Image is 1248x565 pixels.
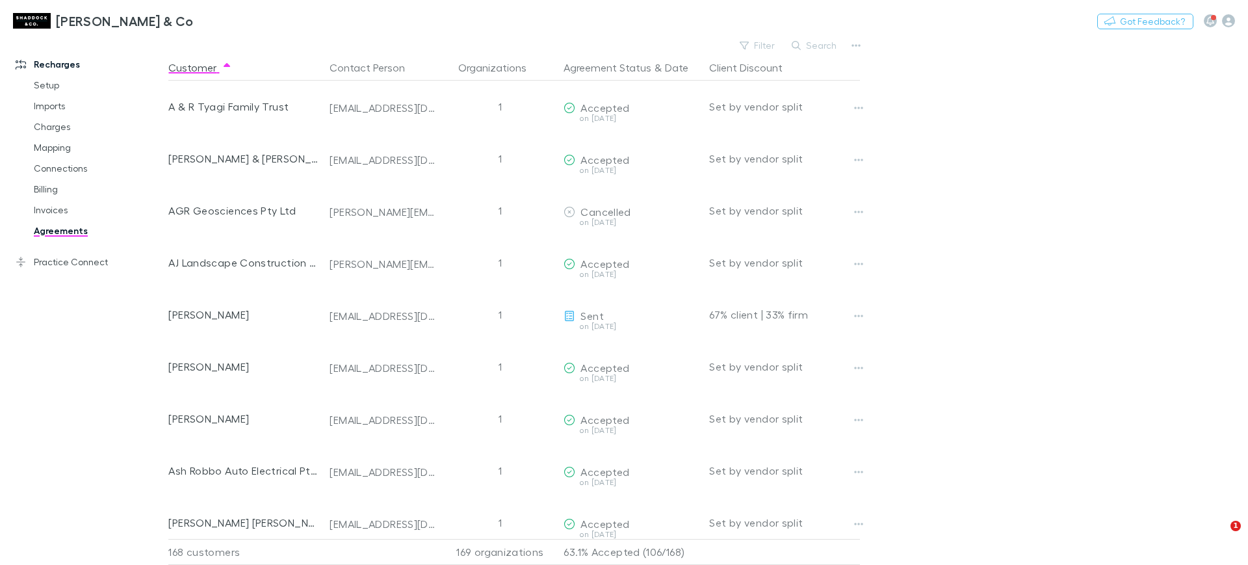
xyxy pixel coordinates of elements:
div: [PERSON_NAME] [168,341,319,393]
div: 168 customers [168,539,324,565]
span: Accepted [580,361,629,374]
div: Set by vendor split [709,497,860,549]
div: [EMAIL_ADDRESS][DOMAIN_NAME] [330,466,436,479]
img: Shaddock & Co's Logo [13,13,51,29]
div: on [DATE] [564,166,699,174]
div: 1 [441,497,558,549]
span: Accepted [580,153,629,166]
div: A & R Tyagi Family Trust [168,81,319,133]
span: Accepted [580,101,629,114]
div: 1 [441,133,558,185]
a: Billing [21,179,178,200]
span: Accepted [580,257,629,270]
span: Accepted [580,414,629,426]
div: 1 [441,289,558,341]
button: Contact Person [330,55,421,81]
div: [PERSON_NAME] [PERSON_NAME] [168,497,319,549]
div: Set by vendor split [709,445,860,497]
button: Agreement Status [564,55,651,81]
a: Invoices [21,200,178,220]
div: [EMAIL_ADDRESS][DOMAIN_NAME] [330,101,436,114]
a: Charges [21,116,178,137]
div: 169 organizations [441,539,558,565]
p: 63.1% Accepted (106/168) [564,540,699,564]
div: Set by vendor split [709,341,860,393]
div: Set by vendor split [709,237,860,289]
span: Accepted [580,518,629,530]
h3: [PERSON_NAME] & Co [56,13,194,29]
div: on [DATE] [564,114,699,122]
div: [PERSON_NAME] [168,289,319,341]
div: 1 [441,341,558,393]
div: 1 [441,185,558,237]
div: on [DATE] [564,270,699,278]
div: [EMAIL_ADDRESS][DOMAIN_NAME] [330,414,436,427]
div: on [DATE] [564,374,699,382]
div: on [DATE] [564,531,699,538]
div: [PERSON_NAME] & [PERSON_NAME] [168,133,319,185]
div: on [DATE] [564,218,699,226]
span: Accepted [580,466,629,478]
button: Date [665,55,688,81]
a: Imports [21,96,178,116]
div: 1 [441,445,558,497]
div: 1 [441,393,558,445]
a: Connections [21,158,178,179]
a: Agreements [21,220,178,241]
div: Ash Robbo Auto Electrical Pty Ltd [168,445,319,497]
button: Client Discount [709,55,798,81]
div: AJ Landscape Construction Pty Ltd [168,237,319,289]
a: Practice Connect [3,252,178,272]
div: [PERSON_NAME] [168,393,319,445]
span: 1 [1230,521,1241,531]
a: [PERSON_NAME] & Co [5,5,201,36]
a: Setup [21,75,178,96]
button: Filter [733,38,783,53]
div: [PERSON_NAME][EMAIL_ADDRESS][DOMAIN_NAME][PERSON_NAME] [330,257,436,270]
a: Mapping [21,137,178,158]
div: Set by vendor split [709,133,860,185]
div: [EMAIL_ADDRESS][DOMAIN_NAME] [330,361,436,374]
div: [EMAIL_ADDRESS][DOMAIN_NAME] [330,518,436,531]
iframe: Intercom live chat [1204,521,1235,552]
div: 1 [441,237,558,289]
div: & [564,55,699,81]
div: on [DATE] [564,427,699,434]
button: Got Feedback? [1097,14,1193,29]
a: Recharges [3,54,178,75]
div: [EMAIL_ADDRESS][DOMAIN_NAME] [330,309,436,322]
div: on [DATE] [564,322,699,330]
div: [PERSON_NAME][EMAIL_ADDRESS][DOMAIN_NAME] [330,205,436,218]
span: Sent [580,309,603,322]
div: Set by vendor split [709,393,860,445]
button: Customer [168,55,232,81]
button: Search [785,38,844,53]
div: 1 [441,81,558,133]
span: Cancelled [580,205,630,218]
div: Set by vendor split [709,185,860,237]
div: Set by vendor split [709,81,860,133]
div: [EMAIL_ADDRESS][DOMAIN_NAME] [330,153,436,166]
button: Organizations [458,55,542,81]
div: AGR Geosciences Pty Ltd [168,185,319,237]
div: 67% client | 33% firm [709,289,860,341]
div: on [DATE] [564,479,699,486]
